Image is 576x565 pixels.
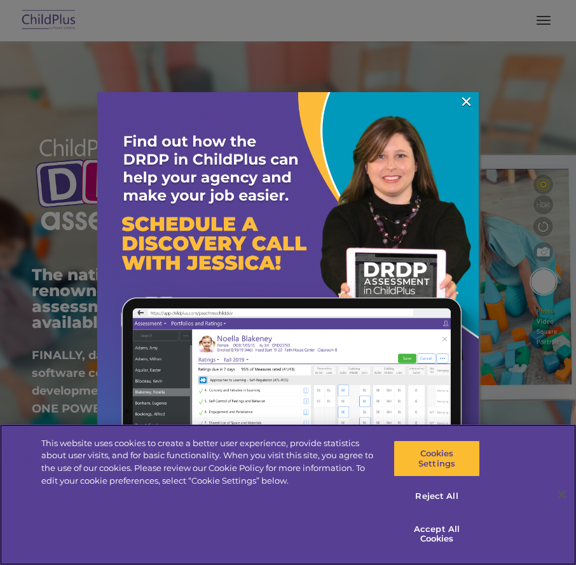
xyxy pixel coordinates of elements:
[394,483,480,510] button: Reject All
[459,95,474,108] a: ×
[548,480,576,508] button: Close
[394,440,480,477] button: Cookies Settings
[394,516,480,552] button: Accept All Cookies
[41,437,376,487] div: This website uses cookies to create a better user experience, provide statistics about user visit...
